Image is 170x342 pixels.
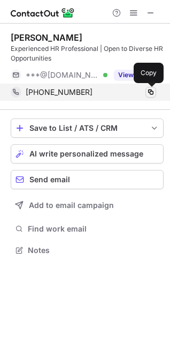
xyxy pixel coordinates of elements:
[11,221,164,236] button: Find work email
[28,224,159,234] span: Find work email
[29,175,70,184] span: Send email
[28,246,159,255] span: Notes
[26,87,92,97] span: [PHONE_NUMBER]
[29,124,145,132] div: Save to List / ATS / CRM
[11,196,164,215] button: Add to email campaign
[26,70,99,80] span: ***@[DOMAIN_NAME]
[11,170,164,189] button: Send email
[11,144,164,163] button: AI write personalized message
[11,32,82,43] div: [PERSON_NAME]
[11,243,164,258] button: Notes
[29,150,143,158] span: AI write personalized message
[11,44,164,63] div: Experienced HR Professional | Open to Diverse HR Opportunities
[11,118,164,138] button: save-profile-one-click
[11,6,75,19] img: ContactOut v5.3.10
[114,70,156,80] button: Reveal Button
[29,201,114,210] span: Add to email campaign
